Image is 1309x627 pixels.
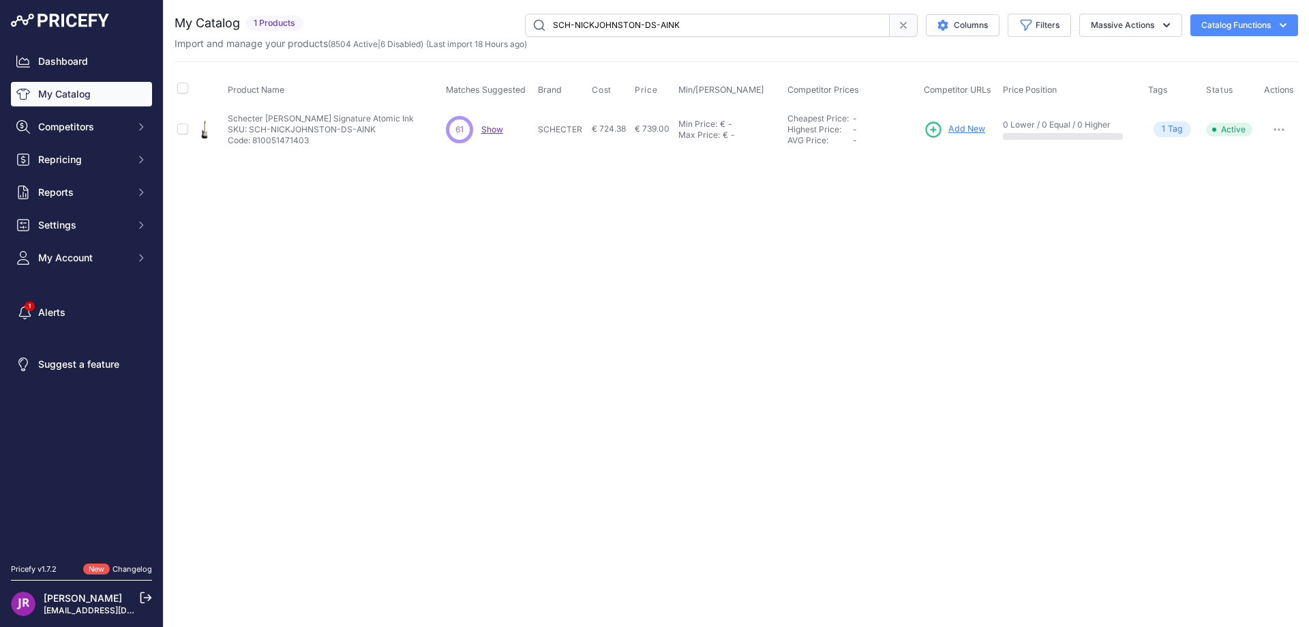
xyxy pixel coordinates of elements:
[678,130,720,141] div: Max Price:
[538,124,586,135] p: SCHECTER
[446,85,526,95] span: Matches Suggested
[787,135,853,146] div: AVG Price:
[1206,123,1252,136] span: Active
[1206,85,1233,96] span: Status
[525,14,890,37] input: Search
[787,85,859,95] span: Competitor Prices
[1190,14,1298,36] button: Catalog Functions
[38,153,127,166] span: Repricing
[38,218,127,232] span: Settings
[1003,119,1134,130] p: 0 Lower / 0 Equal / 0 Higher
[1264,85,1294,95] span: Actions
[228,135,414,146] p: Code: 810051471403
[926,14,999,36] button: Columns
[455,123,464,136] span: 61
[723,130,728,141] div: €
[1003,85,1057,95] span: Price Position
[11,564,57,575] div: Pricefy v1.7.2
[787,113,849,123] a: Cheapest Price:
[924,120,985,139] a: Add New
[38,120,127,134] span: Competitors
[228,85,284,95] span: Product Name
[44,592,122,604] a: [PERSON_NAME]
[787,124,853,135] div: Highest Price:
[1154,121,1191,137] span: Tag
[245,16,303,31] span: 1 Products
[38,186,127,199] span: Reports
[678,85,764,95] span: Min/[PERSON_NAME]
[728,130,735,141] div: -
[635,85,657,96] span: Price
[11,147,152,172] button: Repricing
[112,564,152,574] a: Changelog
[331,39,378,49] a: 8504 Active
[538,85,562,95] span: Brand
[44,605,186,615] a: [EMAIL_ADDRESS][DOMAIN_NAME]
[948,123,985,136] span: Add New
[175,37,527,50] p: Import and manage your products
[228,113,414,124] p: Schecter [PERSON_NAME] Signature Atomic Ink
[11,115,152,139] button: Competitors
[11,180,152,205] button: Reports
[853,124,857,134] span: -
[635,123,669,134] span: € 739.00
[592,123,626,134] span: € 724.38
[380,39,421,49] a: 6 Disabled
[11,213,152,237] button: Settings
[426,39,527,49] span: (Last import 18 Hours ago)
[592,85,614,96] button: Cost
[720,119,725,130] div: €
[11,246,152,270] button: My Account
[11,49,152,74] a: Dashboard
[678,119,717,130] div: Min Price:
[328,39,423,49] span: ( | )
[83,564,110,575] span: New
[228,124,414,135] p: SKU: SCH-NICKJOHNSTON-DS-AINK
[1148,85,1168,95] span: Tags
[725,119,732,130] div: -
[11,14,109,27] img: Pricefy Logo
[11,352,152,377] a: Suggest a feature
[853,135,857,145] span: -
[175,14,240,33] h2: My Catalog
[11,300,152,325] a: Alerts
[1008,14,1071,37] button: Filters
[1079,14,1182,37] button: Massive Actions
[38,251,127,265] span: My Account
[481,124,503,134] a: Show
[635,85,660,96] button: Price
[11,49,152,547] nav: Sidebar
[1206,85,1236,96] button: Status
[924,85,991,95] span: Competitor URLs
[11,82,152,106] a: My Catalog
[1162,123,1165,136] span: 1
[592,85,611,96] span: Cost
[853,113,857,123] span: -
